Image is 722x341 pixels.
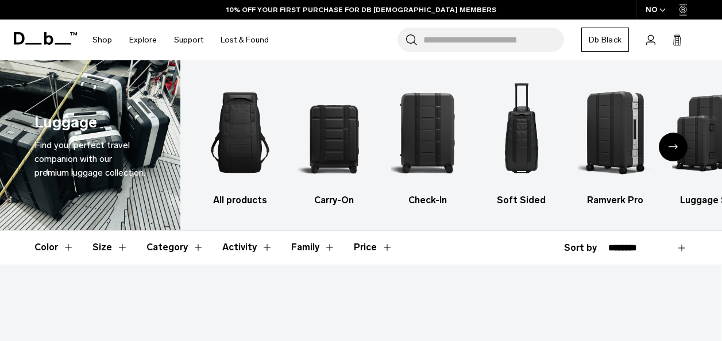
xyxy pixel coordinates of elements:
[297,77,370,188] img: Db
[34,139,145,178] span: Find your perfect travel companion with our premium luggage collection.
[297,193,370,207] h3: Carry-On
[291,231,335,264] button: Toggle Filter
[354,231,393,264] button: Toggle Price
[391,77,465,188] img: Db
[34,231,74,264] button: Toggle Filter
[34,111,97,134] h1: Luggage
[581,28,629,52] a: Db Black
[297,77,370,207] li: 2 / 6
[146,231,204,264] button: Toggle Filter
[485,77,558,207] li: 4 / 6
[391,193,465,207] h3: Check-In
[578,77,652,207] li: 5 / 6
[92,20,112,60] a: Shop
[221,20,269,60] a: Lost & Found
[226,5,496,15] a: 10% OFF YOUR FIRST PURCHASE FOR DB [DEMOGRAPHIC_DATA] MEMBERS
[203,193,277,207] h3: All products
[485,193,558,207] h3: Soft Sided
[174,20,203,60] a: Support
[297,77,370,207] a: Db Carry-On
[659,133,688,161] div: Next slide
[84,20,277,60] nav: Main Navigation
[391,77,465,207] a: Db Check-In
[485,77,558,207] a: Db Soft Sided
[203,77,277,188] img: Db
[222,231,273,264] button: Toggle Filter
[391,77,465,207] li: 3 / 6
[129,20,157,60] a: Explore
[578,77,652,207] a: Db Ramverk Pro
[485,77,558,188] img: Db
[203,77,277,207] li: 1 / 6
[578,77,652,188] img: Db
[203,77,277,207] a: Db All products
[578,193,652,207] h3: Ramverk Pro
[92,231,128,264] button: Toggle Filter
